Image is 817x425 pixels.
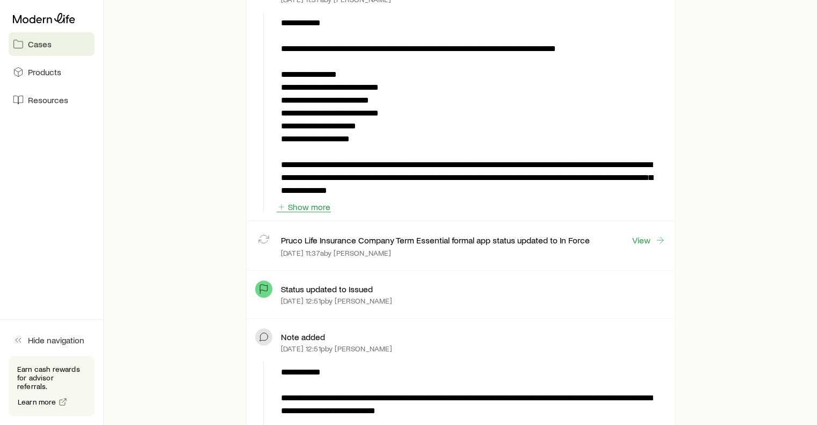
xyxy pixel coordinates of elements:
p: [DATE] 11:37a by [PERSON_NAME] [281,249,392,257]
span: Resources [28,95,68,105]
div: Earn cash rewards for advisor referrals.Learn more [9,356,95,416]
button: Hide navigation [9,328,95,352]
button: Show more [277,202,331,212]
p: Note added [281,332,325,342]
p: Pruco Life Insurance Company Term Essential formal app status updated to In Force [281,235,590,246]
p: [DATE] 12:51p by [PERSON_NAME] [281,344,393,353]
p: Earn cash rewards for advisor referrals. [17,365,86,391]
a: Cases [9,32,95,56]
p: [DATE] 12:51p by [PERSON_NAME] [281,297,393,305]
p: Status updated to Issued [281,284,373,294]
a: Products [9,60,95,84]
a: View [632,234,666,246]
span: Hide navigation [28,335,84,345]
a: Resources [9,88,95,112]
span: Cases [28,39,52,49]
span: Learn more [18,398,56,406]
span: Products [28,67,61,77]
